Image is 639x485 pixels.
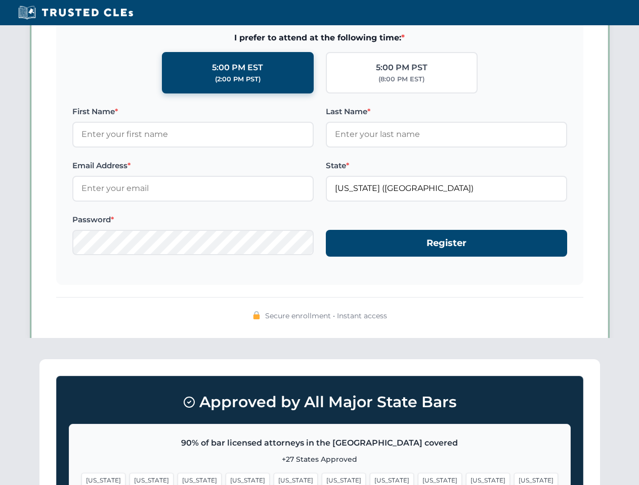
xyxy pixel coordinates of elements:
[212,61,263,74] div: 5:00 PM EST
[326,122,567,147] input: Enter your last name
[81,437,558,450] p: 90% of bar licensed attorneys in the [GEOGRAPHIC_DATA] covered
[69,389,571,416] h3: Approved by All Major State Bars
[326,176,567,201] input: Florida (FL)
[81,454,558,465] p: +27 States Approved
[215,74,261,84] div: (2:00 PM PST)
[72,31,567,44] span: I prefer to attend at the following time:
[326,230,567,257] button: Register
[326,160,567,172] label: State
[15,5,136,20] img: Trusted CLEs
[72,176,314,201] input: Enter your email
[378,74,424,84] div: (8:00 PM EST)
[376,61,428,74] div: 5:00 PM PST
[72,160,314,172] label: Email Address
[72,106,314,118] label: First Name
[72,214,314,226] label: Password
[72,122,314,147] input: Enter your first name
[265,310,387,321] span: Secure enrollment • Instant access
[326,106,567,118] label: Last Name
[252,311,261,319] img: 🔒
